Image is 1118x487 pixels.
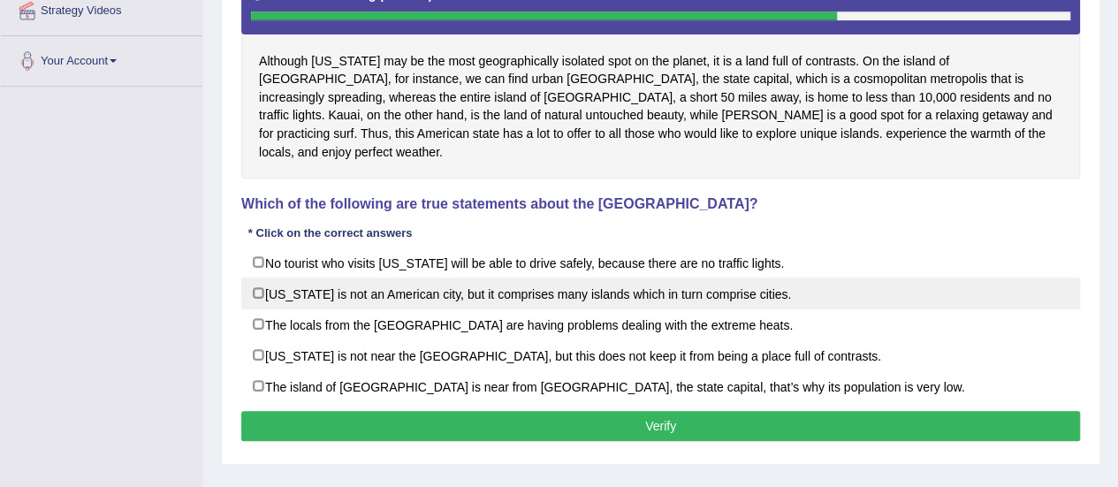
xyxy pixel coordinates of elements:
[1,36,202,80] a: Your Account
[241,411,1080,441] button: Verify
[241,278,1080,309] label: [US_STATE] is not an American city, but it comprises many islands which in turn comprise cities.
[241,308,1080,340] label: The locals from the [GEOGRAPHIC_DATA] are having problems dealing with the extreme heats.
[241,247,1080,278] label: No tourist who visits [US_STATE] will be able to drive safely, because there are no traffic lights.
[241,370,1080,402] label: The island of [GEOGRAPHIC_DATA] is near from [GEOGRAPHIC_DATA], the state capital, that’s why its...
[241,339,1080,371] label: [US_STATE] is not near the [GEOGRAPHIC_DATA], but this does not keep it from being a place full o...
[241,225,419,242] div: * Click on the correct answers
[241,196,1080,212] h4: Which of the following are true statements about the [GEOGRAPHIC_DATA]?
